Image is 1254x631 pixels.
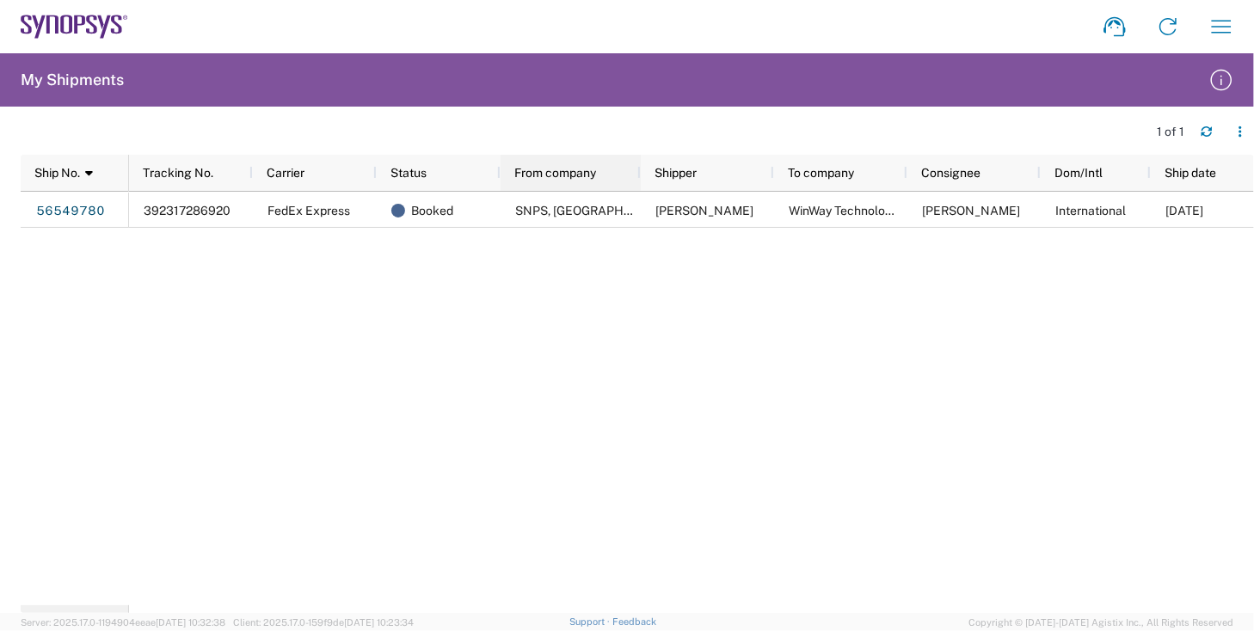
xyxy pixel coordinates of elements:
span: Shipper [655,166,697,180]
span: Client: 2025.17.0-159f9de [233,617,414,628]
a: 56549780 [35,197,106,224]
span: Tracking No. [143,166,213,180]
span: Ship date [1165,166,1216,180]
h2: My Shipments [21,70,124,90]
span: [DATE] 10:23:34 [344,617,414,628]
span: Copyright © [DATE]-[DATE] Agistix Inc., All Rights Reserved [968,615,1233,630]
span: FedEx Express [267,204,350,217]
span: From company [514,166,596,180]
div: 1 of 1 [1157,124,1187,139]
span: Server: 2025.17.0-1194904eeae [21,617,225,628]
span: Henrique Rocha [655,204,753,217]
span: 392317286920 [144,204,231,217]
span: Status [390,166,427,180]
span: Carrier [267,166,304,180]
span: To company [788,166,854,180]
span: Booked [411,193,453,229]
span: Ship No. [34,166,80,180]
a: Support [569,616,612,627]
a: Feedback [612,616,656,627]
span: International [1055,204,1126,217]
span: MK Hsu [922,204,1020,217]
span: 08/20/2025 [1165,204,1203,217]
span: [DATE] 10:32:38 [156,617,225,628]
span: Dom/Intl [1054,166,1103,180]
span: SNPS, Portugal Unipessoal, Lda. [515,204,768,217]
span: Consignee [921,166,980,180]
span: WinWay Technology,Ltd [789,204,918,217]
